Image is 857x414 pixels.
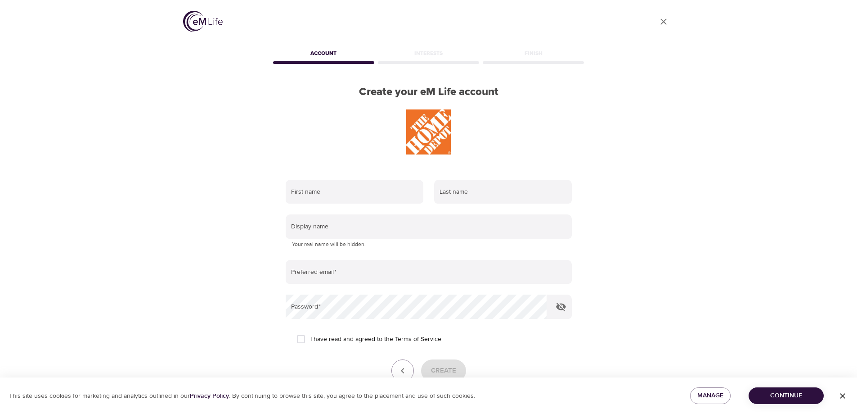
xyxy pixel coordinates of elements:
button: Manage [690,387,731,404]
a: Privacy Policy [190,392,229,400]
span: I have read and agreed to the [310,335,441,344]
span: Continue [756,390,817,401]
img: THD%20Logo.JPG [406,109,451,155]
h2: Create your eM Life account [271,86,586,99]
p: Your real name will be hidden. [292,240,565,249]
button: Continue [749,387,824,404]
span: Manage [697,390,723,401]
a: close [653,11,674,32]
a: Terms of Service [395,335,441,344]
img: logo [183,11,223,32]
